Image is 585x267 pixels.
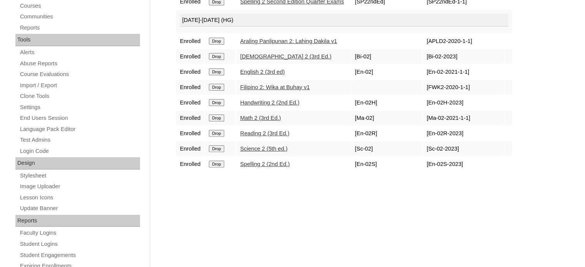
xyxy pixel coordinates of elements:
[19,193,140,202] a: Lesson Icons
[423,34,504,48] td: [APLD2-2020-1-1]
[423,65,504,79] td: [En-02-2021-1-1]
[19,48,140,57] a: Alerts
[209,161,224,167] input: Drop
[19,23,140,33] a: Reports
[19,124,140,134] a: Language Pack Editor
[19,171,140,181] a: Stylesheet
[351,95,422,110] td: [En-02H]
[351,65,422,79] td: [En-02]
[19,59,140,68] a: Abuse Reports
[19,12,140,22] a: Communities
[176,95,205,110] td: Enrolled
[209,53,224,60] input: Drop
[351,157,422,171] td: [En-02S]
[209,84,224,91] input: Drop
[15,215,140,227] div: Reports
[176,126,205,141] td: Enrolled
[351,126,422,141] td: [En-02R]
[19,135,140,145] a: Test Admins
[176,157,205,171] td: Enrolled
[19,70,140,79] a: Course Evaluations
[176,141,205,156] td: Enrolled
[19,204,140,213] a: Update Banner
[240,84,310,90] a: Filipino 2: Wika at Buhay v1
[423,126,504,141] td: [En-02R-2023]
[19,91,140,101] a: Clone Tools
[423,95,504,110] td: [En-02H-2023]
[19,113,140,123] a: End Users Session
[209,145,224,152] input: Drop
[19,250,140,260] a: Student Engagements
[209,38,224,45] input: Drop
[240,161,290,167] a: Spelling 2 (2nd Ed.)
[240,38,337,44] a: Araling Panlipunan 2: Lahing Dakila v1
[423,111,504,125] td: [Ma-02-2021-1-1]
[240,115,281,121] a: Math 2 (3rd Ed.)
[176,49,205,64] td: Enrolled
[209,114,224,121] input: Drop
[423,49,504,64] td: [Bi-02-2023]
[240,130,290,136] a: Reading 2 (3rd Ed.)
[240,100,300,106] a: Handwriting 2 (2nd Ed.)
[19,1,140,11] a: Courses
[240,53,332,60] a: [DEMOGRAPHIC_DATA] 2 (3rd Ed.)
[19,81,140,90] a: Import / Export
[423,80,504,95] td: [FWK2-2020-1-1]
[176,111,205,125] td: Enrolled
[209,130,224,137] input: Drop
[423,157,504,171] td: [En-02S-2023]
[19,146,140,156] a: Login Code
[351,49,422,64] td: [Bi-02]
[351,141,422,156] td: [Sc-02]
[209,68,224,75] input: Drop
[15,34,140,46] div: Tools
[180,14,508,27] div: [DATE]-[DATE] (HG)
[351,111,422,125] td: [Ma-02]
[209,99,224,106] input: Drop
[15,157,140,169] div: Design
[19,182,140,191] a: Image Uploader
[19,103,140,112] a: Settings
[176,80,205,95] td: Enrolled
[240,146,288,152] a: Science 2 (5th ed.)
[176,34,205,48] td: Enrolled
[423,141,504,156] td: [Sc-02-2023]
[19,228,140,238] a: Faculty Logins
[176,65,205,79] td: Enrolled
[240,69,285,75] a: English 2 (3rd ed)
[19,239,140,249] a: Student Logins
